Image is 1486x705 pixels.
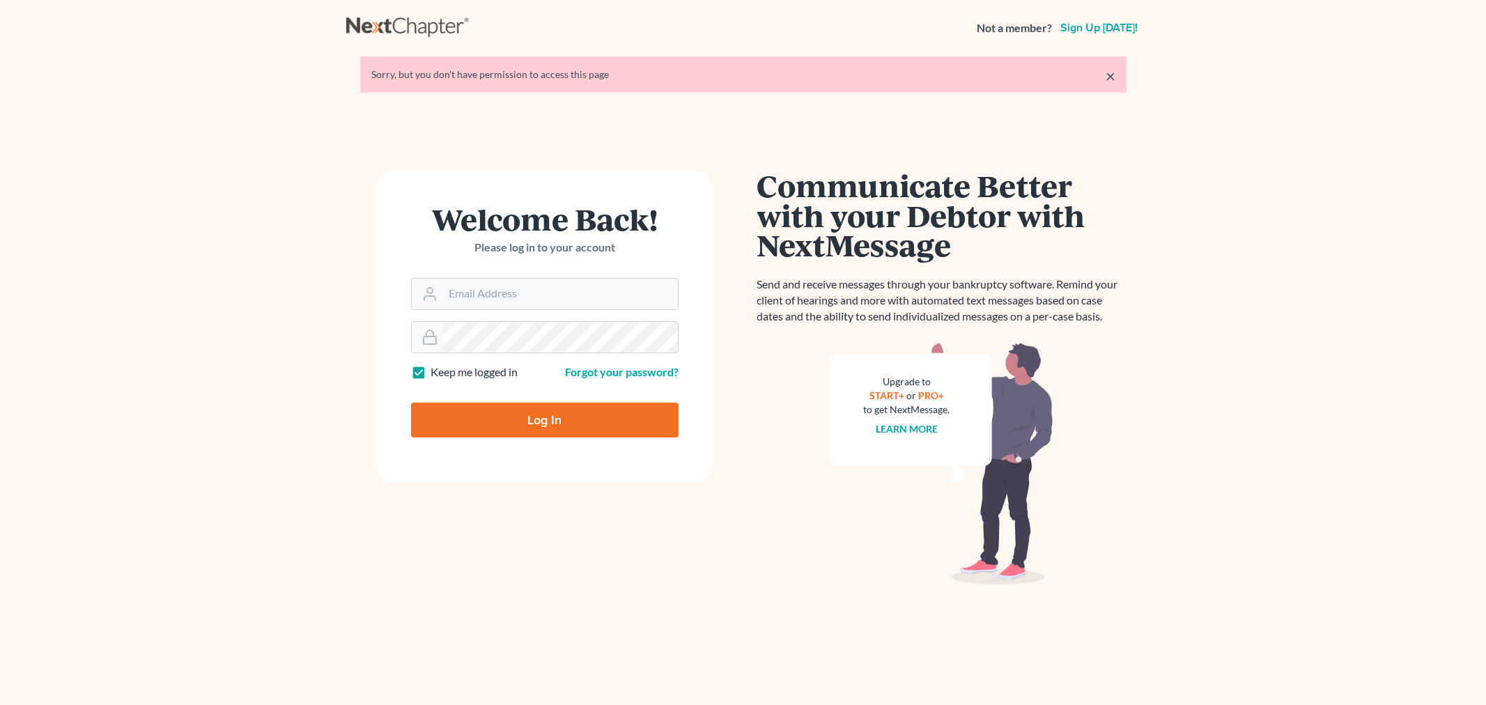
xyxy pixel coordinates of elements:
div: Sorry, but you don't have permission to access this page [371,68,1115,82]
label: Keep me logged in [431,364,518,380]
p: Please log in to your account [411,240,679,256]
h1: Communicate Better with your Debtor with NextMessage [757,171,1127,260]
a: Learn more [876,423,938,435]
h1: Welcome Back! [411,204,679,234]
p: Send and receive messages through your bankruptcy software. Remind your client of hearings and mo... [757,277,1127,325]
strong: Not a member? [977,20,1052,36]
div: to get NextMessage. [864,403,950,417]
a: Forgot your password? [565,365,679,378]
div: Upgrade to [864,375,950,389]
a: START+ [869,389,904,401]
input: Email Address [443,279,678,309]
img: nextmessage_bg-59042aed3d76b12b5cd301f8e5b87938c9018125f34e5fa2b7a6b67550977c72.svg [830,341,1053,585]
input: Log In [411,403,679,437]
a: PRO+ [918,389,944,401]
a: × [1106,68,1115,84]
span: or [906,389,916,401]
a: Sign up [DATE]! [1058,22,1140,33]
